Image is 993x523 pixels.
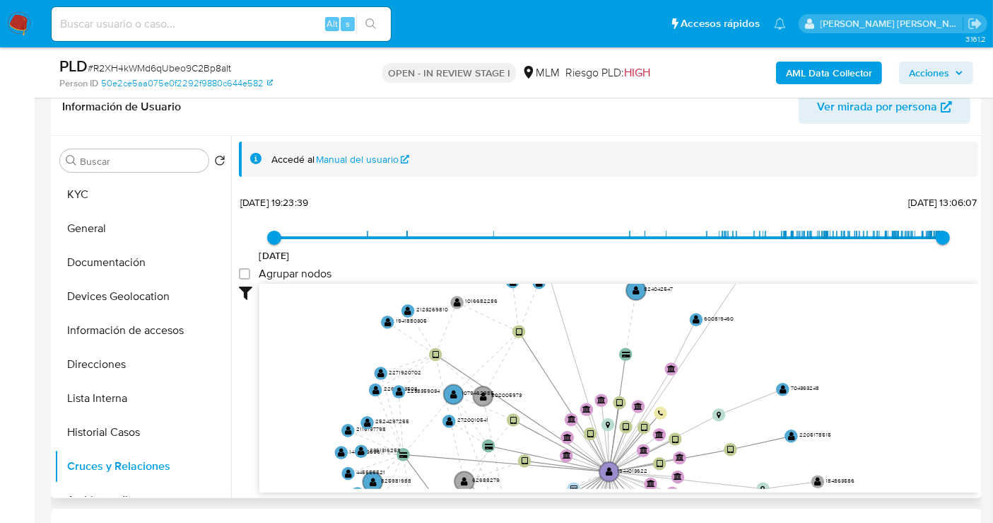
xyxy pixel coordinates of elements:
text: 62688279 [473,476,500,484]
text: 2116197798 [356,425,386,433]
div: MLM [522,65,560,81]
text:  [717,411,721,418]
text:  [396,387,403,396]
text: 2123269810 [416,305,448,314]
button: Devices Geolocation [54,280,231,314]
text:  [399,452,408,458]
text:  [641,423,647,432]
text:  [345,426,352,435]
text: 2268723503 [384,384,417,393]
button: Buscar [66,155,77,166]
text: 2238359034 [407,386,440,394]
button: Documentación [54,246,231,280]
text: 1441525696 [349,447,380,455]
text:  [377,369,384,378]
text:  [814,477,821,486]
text:  [635,402,643,410]
text: 1731338386 [365,488,394,496]
p: OPEN - IN REVIEW STAGE I [382,63,516,83]
input: Buscar usuario o caso... [52,15,391,33]
text: 1016682286 [465,297,498,305]
text:  [454,298,461,307]
text:  [384,318,392,327]
button: KYC [54,178,231,212]
text:  [672,435,678,444]
text:  [674,473,683,481]
text:  [338,448,345,457]
span: s [346,17,350,30]
text: 2720010541 [457,415,488,424]
text: 704363248 [791,384,819,392]
text:  [433,350,439,360]
text:  [656,430,664,438]
text: 824042547 [645,285,674,293]
text:  [370,477,377,486]
button: Información de accesos [54,314,231,347]
text:  [450,390,457,399]
text:  [522,456,528,466]
text: 600819460 [705,314,734,323]
text:  [405,306,412,316]
text:  [658,410,663,416]
text:  [358,447,365,456]
span: Accesos rápidos [681,16,760,31]
text:  [606,421,610,428]
text: 825981988 [381,476,411,485]
text:  [536,278,543,287]
text:  [446,417,453,426]
a: Manual del usuario [317,153,410,166]
button: search-icon [356,14,385,34]
button: Direcciones [54,347,231,381]
b: Person ID [59,77,98,90]
text:  [364,418,371,427]
span: [DATE] 19:23:39 [240,195,308,209]
text:  [633,286,640,295]
text: 2361316258 [370,445,401,454]
text:  [788,432,795,441]
text: 1944013622 [618,466,648,474]
span: Riesgo PLD: [565,65,650,81]
text:  [647,480,655,488]
a: 50e2ce5aa075e0f2292f9880c644e582 [101,77,273,90]
text:  [480,391,487,401]
text:  [563,452,571,459]
b: AML Data Collector [786,62,872,84]
text:  [761,485,765,493]
text:  [568,415,576,423]
text:  [693,315,700,324]
text: 1079462985 [462,389,494,397]
a: Notificaciones [774,18,786,30]
text:  [727,445,734,454]
input: Agrupar nodos [239,268,250,280]
text:  [563,433,572,441]
text: 1084139709 [521,276,551,285]
p: nancy.sanchezgarcia@mercadolibre.com.mx [821,17,963,30]
text:  [485,442,493,449]
text: 1440406191 [547,277,576,285]
text: 1941880305 [396,316,427,325]
text:  [616,398,623,408]
text:  [582,406,591,413]
button: Lista Interna [54,381,231,415]
span: 3.161.2 [965,33,986,45]
text:  [372,385,380,394]
text:  [623,423,629,432]
span: Agrupar nodos [259,267,331,281]
button: Historial Casos [54,415,231,449]
input: Buscar [80,155,203,168]
button: Volver al orden por defecto [214,155,225,171]
text:  [587,430,594,439]
button: General [54,212,231,246]
span: Accedé al [271,153,315,166]
span: Ver mirada por persona [817,90,937,124]
button: AML Data Collector [776,62,882,84]
text:  [597,396,606,404]
b: PLD [59,54,88,77]
text:  [657,459,663,469]
text: 184863586 [826,476,855,484]
text: 2271920702 [389,367,421,376]
text:  [640,447,648,454]
button: Ver mirada por persona [799,90,970,124]
h1: Información de Usuario [62,100,181,114]
span: [DATE] 13:06:07 [908,195,977,209]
